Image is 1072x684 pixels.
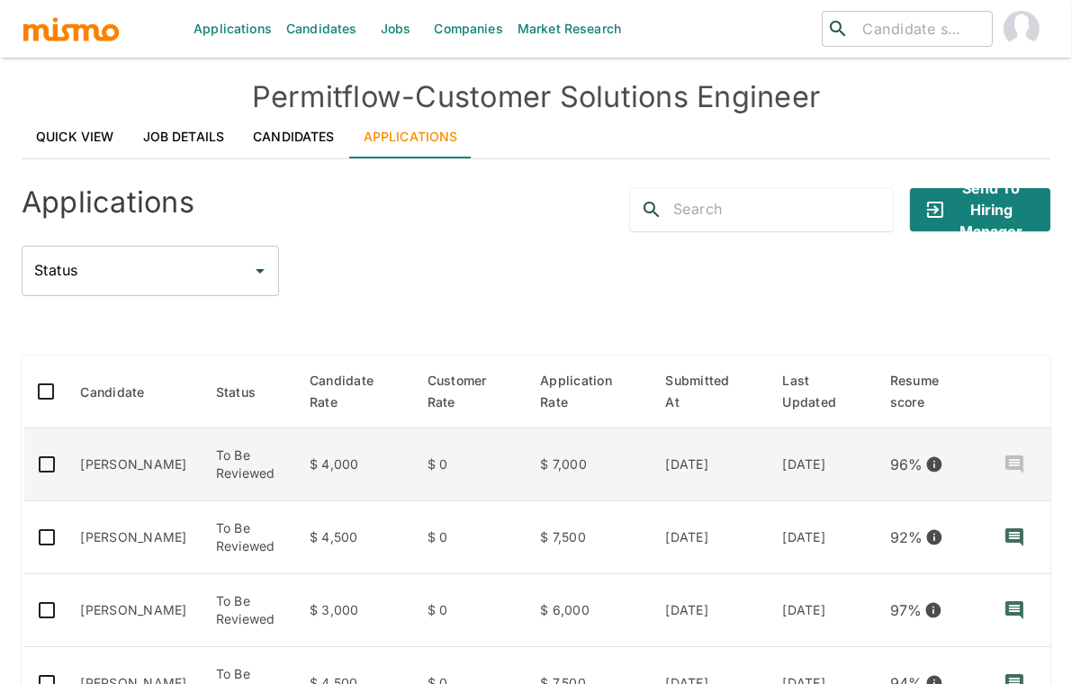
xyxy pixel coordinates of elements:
[890,370,964,413] span: Resume score
[216,382,280,403] span: Status
[910,188,1050,231] button: Send to Hiring Manager
[925,528,943,546] svg: View resume score details
[651,501,768,574] td: [DATE]
[129,115,239,158] a: Job Details
[993,589,1036,632] button: recent-notes
[890,525,923,550] p: 92 %
[81,382,168,403] span: Candidate
[295,501,413,574] td: $ 4,500
[782,370,860,413] span: Last Updated
[413,574,527,647] td: $ 0
[22,15,121,42] img: logo
[665,370,753,413] span: Submitted At
[67,574,202,647] td: [PERSON_NAME]
[67,428,202,501] td: [PERSON_NAME]
[673,195,893,224] input: Search
[22,79,1050,115] h4: Permitflow - Customer Solutions Engineer
[993,516,1036,559] button: recent-notes
[1004,11,1040,47] img: Carmen Vilachá
[768,501,875,574] td: [DATE]
[239,115,349,158] a: Candidates
[768,574,875,647] td: [DATE]
[768,428,875,501] td: [DATE]
[630,188,673,231] button: search
[890,452,923,477] p: 96 %
[202,501,295,574] td: To Be Reviewed
[526,428,651,501] td: $ 7,000
[526,501,651,574] td: $ 7,500
[413,501,527,574] td: $ 0
[890,598,923,623] p: 97 %
[310,370,399,413] span: Candidate Rate
[856,16,986,41] input: Candidate search
[202,574,295,647] td: To Be Reviewed
[22,115,129,158] a: Quick View
[526,574,651,647] td: $ 6,000
[925,455,943,473] svg: View resume score details
[651,428,768,501] td: [DATE]
[540,370,636,413] span: Application Rate
[22,184,194,220] h4: Applications
[413,428,527,501] td: $ 0
[924,601,942,619] svg: View resume score details
[993,443,1036,486] button: recent-notes
[428,370,512,413] span: Customer Rate
[295,574,413,647] td: $ 3,000
[295,428,413,501] td: $ 4,000
[67,501,202,574] td: [PERSON_NAME]
[349,115,473,158] a: Applications
[202,428,295,501] td: To Be Reviewed
[651,574,768,647] td: [DATE]
[248,258,273,283] button: Open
